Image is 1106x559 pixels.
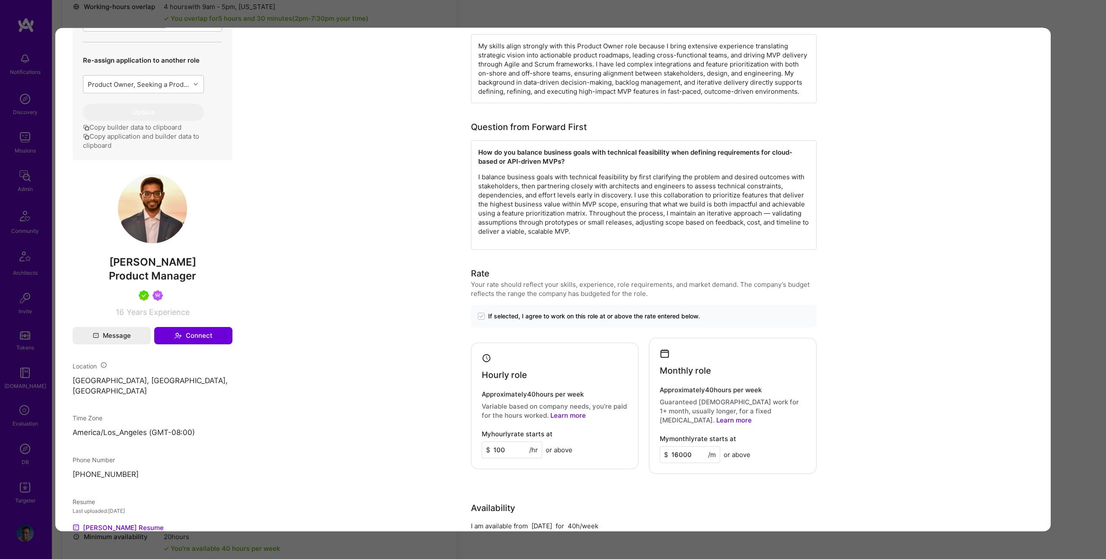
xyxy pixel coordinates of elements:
[73,498,95,505] span: Resume
[153,290,163,301] img: Been on Mission
[73,376,232,397] p: [GEOGRAPHIC_DATA], [GEOGRAPHIC_DATA], [GEOGRAPHIC_DATA]
[660,397,806,424] p: Guaranteed [DEMOGRAPHIC_DATA] work for 1+ month, usually longer, for a fixed [MEDICAL_DATA].
[83,123,181,132] button: Copy builder data to clipboard
[478,172,809,236] p: I balance business goals with technical feasibility by first clarifying the problem and desired o...
[708,450,716,459] span: /m
[116,308,124,317] span: 16
[550,411,586,419] a: Learn more
[194,82,198,86] i: icon Chevron
[531,521,552,530] div: [DATE]
[471,121,587,133] div: Question from Forward First
[73,524,79,531] img: Resume
[660,446,720,463] input: XXX
[83,132,222,150] button: Copy application and builder data to clipboard
[174,332,182,340] i: icon Connect
[482,402,628,420] p: Variable based on company needs, you’re paid for the hours worked.
[118,237,187,245] a: User Avatar
[73,362,232,371] div: Location
[471,521,528,530] div: I am available from
[471,34,817,103] div: My skills align strongly with this Product Owner role because I bring extensive experience transl...
[83,133,89,140] i: icon Copy
[118,174,187,243] img: User Avatar
[488,312,700,321] span: If selected, I agree to work on this role at or above the rate entered below.
[55,28,1051,531] div: modal
[660,349,670,359] i: icon Calendar
[529,445,538,454] span: /hr
[109,270,196,282] span: Product Manager
[724,450,750,459] span: or above
[482,430,553,438] h4: My hourly rate starts at
[83,56,204,65] p: Re-assign application to another role
[482,391,628,398] h4: Approximately 40 hours per week
[716,416,752,424] a: Learn more
[660,435,736,442] h4: My monthly rate starts at
[478,148,792,165] strong: How do you balance business goals with technical feasibility when defining requirements for cloud...
[88,79,191,89] div: Product Owner, Seeking a Product Owner to lead the delivery of Campaign in a Box, a full-stack we...
[660,386,806,394] h4: Approximately 40 hours per week
[83,104,204,121] button: Update
[127,308,190,317] span: Years Experience
[482,370,527,380] h4: Hourly role
[576,521,598,530] div: h/week
[73,256,232,269] span: [PERSON_NAME]
[73,506,232,515] div: Last uploaded: [DATE]
[471,501,515,514] div: Availability
[664,450,668,459] span: $
[660,365,711,375] h4: Monthly role
[73,470,232,480] p: [PHONE_NUMBER]
[486,445,490,454] span: $
[482,441,542,458] input: XXX
[471,267,489,280] div: Rate
[73,428,232,438] p: America/Los_Angeles (GMT-08:00 )
[471,280,817,298] div: Your rate should reflect your skills, experience, role requirements, and market demand. The compa...
[83,124,89,131] i: icon Copy
[73,414,102,422] span: Time Zone
[154,327,232,344] button: Connect
[73,327,151,344] button: Message
[93,333,99,339] i: icon Mail
[546,445,572,454] span: or above
[73,522,164,533] a: [PERSON_NAME] Resume
[556,521,564,530] div: for
[482,353,492,363] i: icon Clock
[568,521,576,530] div: 40
[73,456,115,464] span: Phone Number
[139,290,149,301] img: A.Teamer in Residence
